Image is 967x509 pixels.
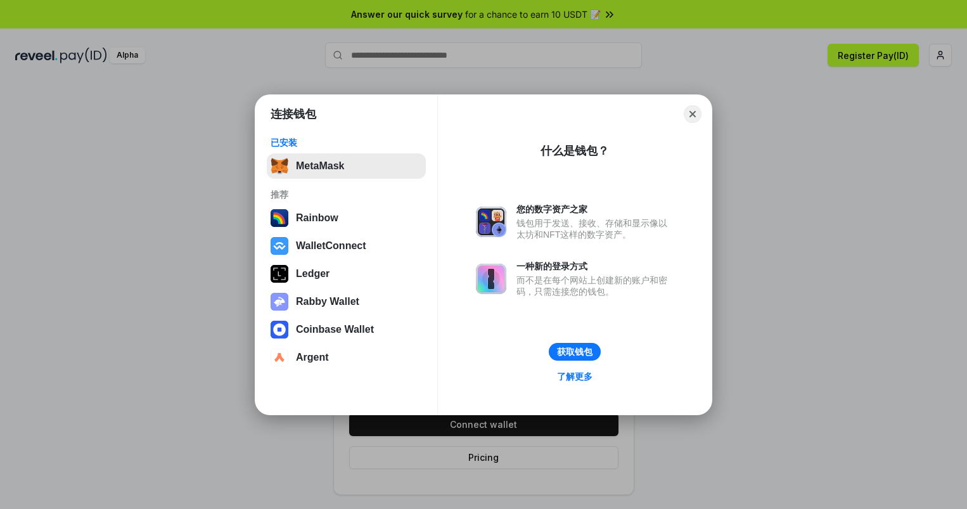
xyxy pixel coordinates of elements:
img: svg+xml,%3Csvg%20xmlns%3D%22http%3A%2F%2Fwww.w3.org%2F2000%2Fsvg%22%20width%3D%2228%22%20height%3... [271,265,288,283]
img: svg+xml,%3Csvg%20width%3D%2228%22%20height%3D%2228%22%20viewBox%3D%220%200%2028%2028%22%20fill%3D... [271,349,288,366]
button: Rainbow [267,205,426,231]
button: MetaMask [267,153,426,179]
img: svg+xml,%3Csvg%20xmlns%3D%22http%3A%2F%2Fwww.w3.org%2F2000%2Fsvg%22%20fill%3D%22none%22%20viewBox... [271,293,288,311]
img: svg+xml,%3Csvg%20xmlns%3D%22http%3A%2F%2Fwww.w3.org%2F2000%2Fsvg%22%20fill%3D%22none%22%20viewBox... [476,207,506,237]
button: Coinbase Wallet [267,317,426,342]
img: svg+xml,%3Csvg%20fill%3D%22none%22%20height%3D%2233%22%20viewBox%3D%220%200%2035%2033%22%20width%... [271,157,288,175]
button: Argent [267,345,426,370]
div: 推荐 [271,189,422,200]
div: Coinbase Wallet [296,324,374,335]
img: svg+xml,%3Csvg%20width%3D%2228%22%20height%3D%2228%22%20viewBox%3D%220%200%2028%2028%22%20fill%3D... [271,321,288,338]
h1: 连接钱包 [271,106,316,122]
div: 了解更多 [557,371,592,382]
button: Close [684,105,701,123]
div: MetaMask [296,160,344,172]
img: svg+xml,%3Csvg%20xmlns%3D%22http%3A%2F%2Fwww.w3.org%2F2000%2Fsvg%22%20fill%3D%22none%22%20viewBox... [476,264,506,294]
div: 一种新的登录方式 [516,261,674,272]
div: Rabby Wallet [296,296,359,307]
a: 了解更多 [549,368,600,385]
div: 获取钱包 [557,346,592,358]
div: 而不是在每个网站上创建新的账户和密码，只需连接您的钱包。 [516,274,674,297]
img: svg+xml,%3Csvg%20width%3D%22120%22%20height%3D%22120%22%20viewBox%3D%220%200%20120%20120%22%20fil... [271,209,288,227]
button: WalletConnect [267,233,426,259]
button: Rabby Wallet [267,289,426,314]
div: 钱包用于发送、接收、存储和显示像以太坊和NFT这样的数字资产。 [516,217,674,240]
div: Argent [296,352,329,363]
img: svg+xml,%3Csvg%20width%3D%2228%22%20height%3D%2228%22%20viewBox%3D%220%200%2028%2028%22%20fill%3D... [271,237,288,255]
div: WalletConnect [296,240,366,252]
div: 已安装 [271,137,422,148]
button: 获取钱包 [549,343,601,361]
div: Rainbow [296,212,338,224]
div: Ledger [296,268,330,280]
div: 您的数字资产之家 [516,203,674,215]
button: Ledger [267,261,426,287]
div: 什么是钱包？ [541,143,609,158]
